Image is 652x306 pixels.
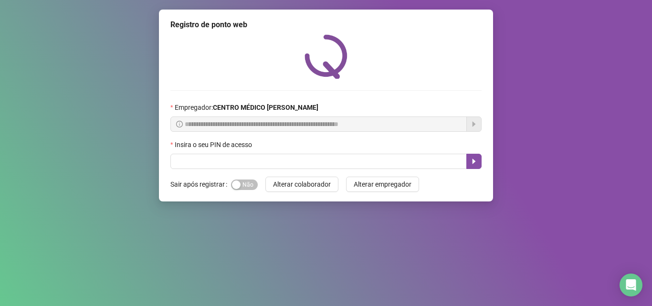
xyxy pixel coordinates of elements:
[354,179,411,190] span: Alterar empregador
[273,179,331,190] span: Alterar colaborador
[170,177,231,192] label: Sair após registrar
[346,177,419,192] button: Alterar empregador
[620,274,642,296] div: Open Intercom Messenger
[470,158,478,165] span: caret-right
[170,139,258,150] label: Insira o seu PIN de acesso
[176,121,183,127] span: info-circle
[170,19,482,31] div: Registro de ponto web
[175,102,318,113] span: Empregador :
[265,177,338,192] button: Alterar colaborador
[213,104,318,111] strong: CENTRO MÉDICO [PERSON_NAME]
[305,34,347,79] img: QRPoint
